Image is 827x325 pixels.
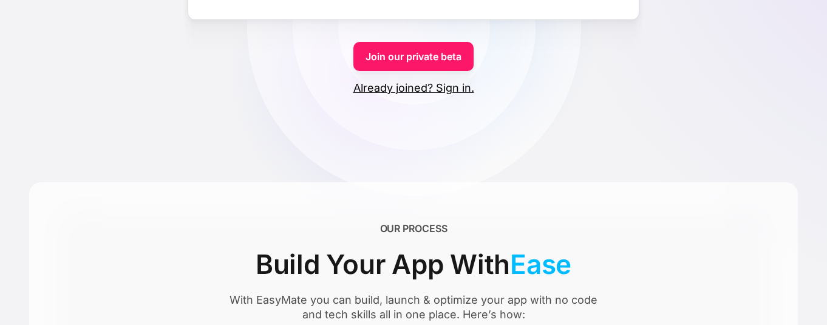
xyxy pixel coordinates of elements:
[256,243,571,286] div: Build Your App With
[353,81,474,95] a: Already joined? Sign in.
[510,243,571,286] span: Ease
[353,42,474,71] a: Join our private beta
[222,293,605,322] div: With EasyMate you can build, launch & optimize your app with no code and tech skills all in one p...
[380,221,448,236] div: OUR PROCESS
